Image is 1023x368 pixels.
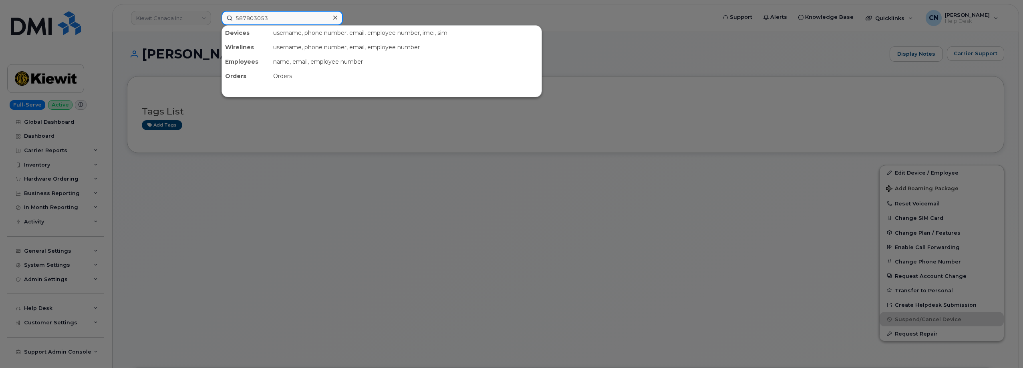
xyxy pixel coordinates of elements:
[222,69,270,83] div: Orders
[270,54,542,69] div: name, email, employee number
[222,26,270,40] div: Devices
[988,333,1017,362] iframe: Messenger Launcher
[222,54,270,69] div: Employees
[270,40,542,54] div: username, phone number, email, employee number
[270,26,542,40] div: username, phone number, email, employee number, imei, sim
[270,69,542,83] div: Orders
[222,40,270,54] div: Wirelines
